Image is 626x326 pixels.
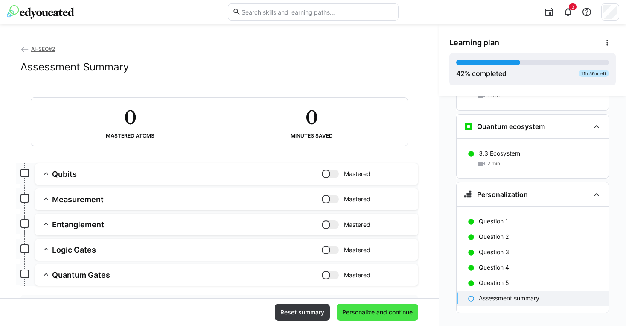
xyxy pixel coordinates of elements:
p: Assessment summary [479,294,539,303]
p: Question 5 [479,279,509,287]
p: Question 1 [479,217,508,226]
div: Minutes saved [291,133,333,139]
span: Mastered [344,170,370,178]
span: Mastered [344,246,370,254]
button: Reset summary [275,304,330,321]
h3: Personalization [477,190,528,199]
span: Mastered [344,271,370,279]
button: Personalize and continue [337,304,418,321]
h2: Assessment Summary [20,61,129,73]
h3: Entanglement [52,220,322,229]
span: Learning plan [449,38,499,47]
span: Mastered [344,195,370,203]
p: Question 3 [479,248,509,256]
h3: Quantum ecosystem [477,122,545,131]
p: Question 2 [479,232,509,241]
h3: Logic Gates [52,245,322,255]
div: Based on your answers, we think these are the atoms you haven’t mastered yet. They will be added ... [20,295,418,326]
p: Question 4 [479,263,509,272]
h3: Quantum Gates [52,270,322,280]
span: 3 [571,4,574,9]
h3: Measurement [52,194,322,204]
h2: 0 [306,105,317,129]
span: 2 min [487,160,500,167]
h2: 0 [124,105,136,129]
div: 11h 56m left [579,70,609,77]
div: Mastered atoms [106,133,154,139]
span: Mastered [344,220,370,229]
input: Search skills and learning paths… [241,8,393,16]
div: % completed [456,68,507,79]
span: Reset summary [279,308,326,317]
span: AI-SEQ#2 [31,46,55,52]
span: Personalize and continue [341,308,414,317]
span: 42 [456,69,465,78]
p: 3.3 Ecosystem [479,149,520,158]
h3: Qubits [52,169,322,179]
a: AI-SEQ#2 [20,46,55,52]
